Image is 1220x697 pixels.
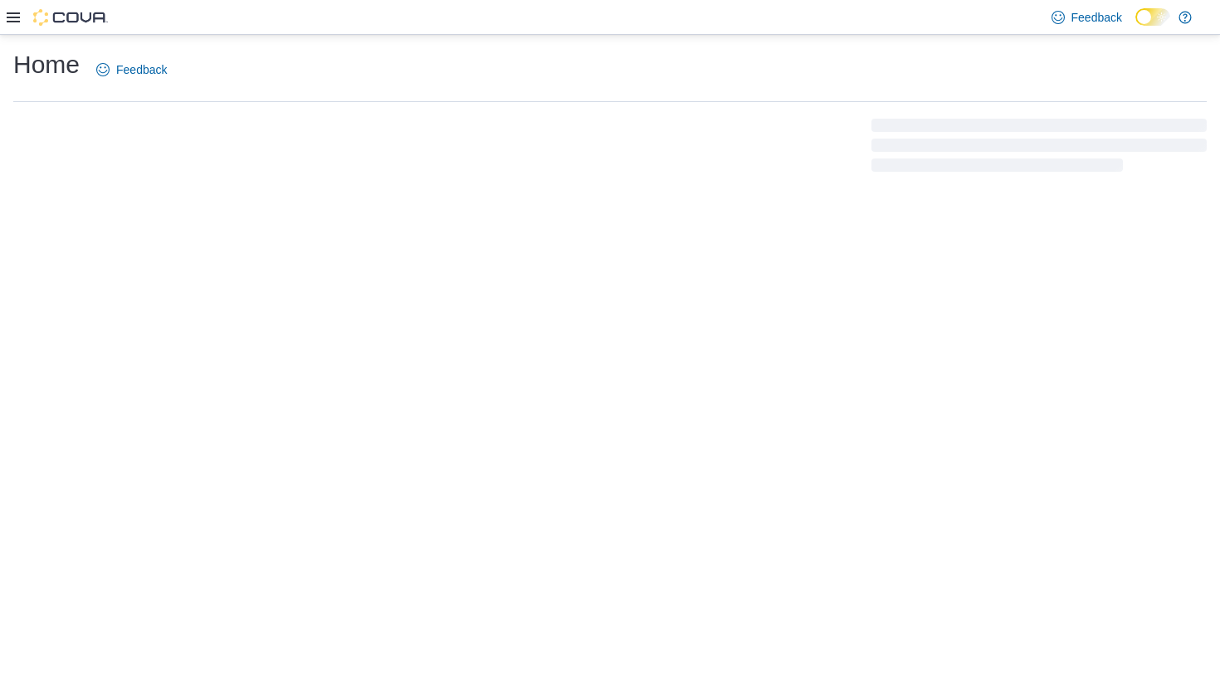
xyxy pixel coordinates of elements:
a: Feedback [90,53,173,86]
a: Feedback [1045,1,1129,34]
input: Dark Mode [1135,8,1170,26]
span: Dark Mode [1135,26,1136,27]
span: Feedback [1071,9,1122,26]
img: Cova [33,9,108,26]
h1: Home [13,48,80,81]
span: Feedback [116,61,167,78]
span: Loading [871,122,1207,175]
